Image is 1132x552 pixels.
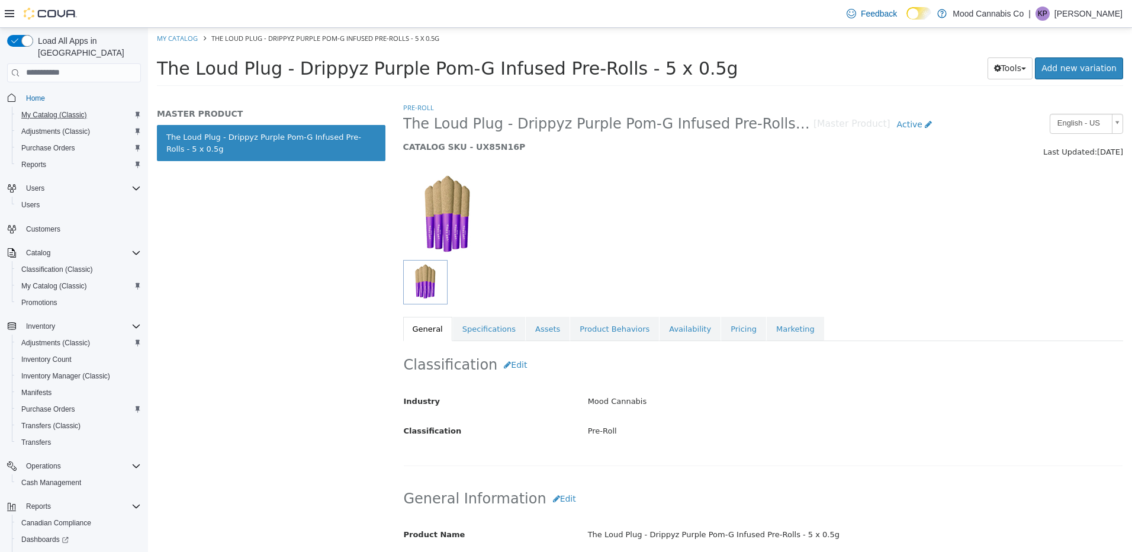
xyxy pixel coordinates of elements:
a: Customers [21,222,65,236]
button: Inventory Manager (Classic) [12,368,146,384]
img: 150 [255,143,344,232]
span: Manifests [17,386,141,400]
a: Dashboards [12,531,146,548]
button: Users [2,180,146,197]
button: Cash Management [12,474,146,491]
span: Load All Apps in [GEOGRAPHIC_DATA] [33,35,141,59]
a: Promotions [17,296,62,310]
span: Users [21,181,141,195]
span: Inventory Count [17,352,141,367]
button: Inventory Count [12,351,146,368]
h5: MASTER PRODUCT [9,81,237,91]
a: Inventory Manager (Classic) [17,369,115,383]
a: The Loud Plug - Drippyz Purple Pom-G Infused Pre-Rolls - 5 x 0.5g [9,97,237,133]
span: Transfers [21,438,51,447]
button: My Catalog (Classic) [12,107,146,123]
a: Inventory Count [17,352,76,367]
span: Inventory Manager (Classic) [21,371,110,381]
small: [Master Product] [665,92,742,101]
button: Classification (Classic) [12,261,146,278]
span: Promotions [17,296,141,310]
button: Purchase Orders [12,140,146,156]
span: Transfers [17,435,141,450]
button: Purchase Orders [12,401,146,418]
span: Adjustments (Classic) [21,338,90,348]
span: Transfers (Classic) [17,419,141,433]
span: Catalog [21,246,141,260]
a: Adjustments (Classic) [17,124,95,139]
span: Reports [21,499,141,514]
span: Reports [26,502,51,511]
button: Home [2,89,146,107]
span: Promotions [21,298,57,307]
a: Dashboards [17,532,73,547]
span: Cash Management [17,476,141,490]
span: Cash Management [21,478,81,487]
a: Add new variation [887,30,975,52]
span: Reports [21,160,46,169]
span: Adjustments (Classic) [17,336,141,350]
a: Product Behaviors [422,289,511,314]
span: My Catalog (Classic) [17,279,141,293]
span: Users [17,198,141,212]
span: Adjustments (Classic) [21,127,90,136]
button: Operations [2,458,146,474]
button: Inventory [21,319,60,333]
a: Classification (Classic) [17,262,98,277]
a: Assets [378,289,422,314]
span: Users [21,200,40,210]
button: Users [21,181,49,195]
a: Feedback [842,2,902,25]
a: General [255,289,304,314]
span: Canadian Compliance [21,518,91,528]
a: Purchase Orders [17,402,80,416]
button: Catalog [2,245,146,261]
span: The Loud Plug - Drippyz Purple Pom-G Infused Pre-Rolls - 5 x 0.5g [9,30,590,51]
span: Inventory Manager (Classic) [17,369,141,383]
a: My Catalog (Classic) [17,108,92,122]
span: KP [1038,7,1047,21]
button: My Catalog (Classic) [12,278,146,294]
div: Pre-Roll [431,393,983,414]
a: Manifests [17,386,56,400]
a: Availability [512,289,573,314]
p: [PERSON_NAME] [1054,7,1123,21]
span: Inventory Count [21,355,72,364]
div: Mood Cannabis [431,364,983,384]
span: Customers [26,224,60,234]
span: Catalog [26,248,50,258]
span: Home [26,94,45,103]
a: Home [21,91,50,105]
span: Purchase Orders [21,143,75,153]
a: Pricing [573,289,618,314]
button: Edit [398,460,435,482]
span: Feedback [861,8,897,20]
span: Purchase Orders [17,402,141,416]
a: Specifications [305,289,377,314]
img: Cova [24,8,77,20]
h2: Classification [256,326,975,348]
span: Classification (Classic) [17,262,141,277]
a: Marketing [619,289,676,314]
span: Manifests [21,388,52,397]
button: Manifests [12,384,146,401]
span: My Catalog (Classic) [21,110,87,120]
span: Industry [256,369,292,378]
span: Last Updated: [895,120,949,129]
a: Adjustments (Classic) [17,336,95,350]
span: My Catalog (Classic) [21,281,87,291]
span: Users [26,184,44,193]
a: Transfers (Classic) [17,419,85,433]
span: Inventory [26,322,55,331]
a: Canadian Compliance [17,516,96,530]
span: English - US [902,86,959,105]
a: Purchase Orders [17,141,80,155]
button: Canadian Compliance [12,515,146,531]
p: | [1028,7,1031,21]
button: Promotions [12,294,146,311]
a: Users [17,198,44,212]
span: Reports [17,158,141,172]
span: My Catalog (Classic) [17,108,141,122]
span: Purchase Orders [21,405,75,414]
button: Reports [21,499,56,514]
